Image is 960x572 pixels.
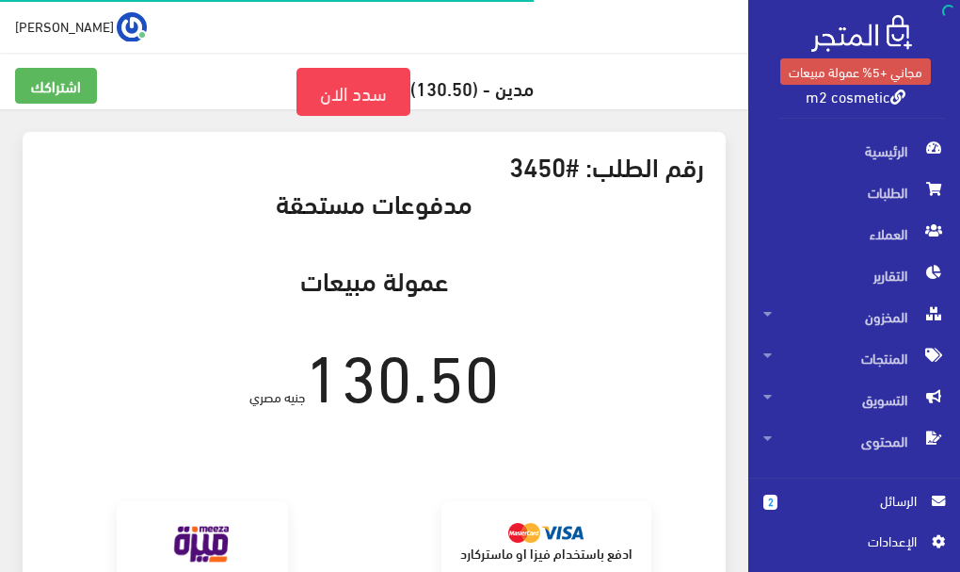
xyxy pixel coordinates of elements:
[763,296,945,337] span: المخزون
[305,311,500,430] span: 130.50
[748,420,960,462] a: المحتوى
[44,265,704,294] h3: عمولة مبيعات
[748,337,960,379] a: المنتجات
[748,172,960,213] a: الطلبات
[763,420,945,462] span: المحتوى
[763,379,945,420] span: التسويق
[748,213,960,254] a: العملاء
[15,68,97,104] a: اشتراكك
[15,14,114,38] span: [PERSON_NAME]
[763,495,777,510] span: 2
[165,520,240,570] img: meeza.png
[460,543,632,563] strong: ادفع باستخدام فيزا او ماستركارد
[763,130,945,172] span: الرئيسية
[508,523,584,542] img: mastercard.png
[763,213,945,254] span: العملاء
[763,337,945,379] span: المنتجات
[748,254,960,296] a: التقارير
[811,15,912,52] img: .
[748,296,960,337] a: المخزون
[806,82,905,109] a: m2 cosmetic
[15,68,733,116] h5: مدين - (130.50)
[763,172,945,213] span: الطلبات
[763,531,945,561] a: اﻹعدادات
[763,254,945,296] span: التقارير
[30,265,718,420] div: جنيه مصري
[792,490,917,511] span: الرسائل
[780,58,931,85] a: مجاني +5% عمولة مبيعات
[15,11,147,41] a: ... [PERSON_NAME]
[296,68,410,116] a: سدد الان
[748,130,960,172] a: الرئيسية
[778,531,916,551] span: اﻹعدادات
[763,490,945,531] a: 2 الرسائل
[44,188,704,217] h3: مدفوعات مستحقة
[44,151,704,180] h3: رقم الطلب: #3450
[117,12,147,42] img: ...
